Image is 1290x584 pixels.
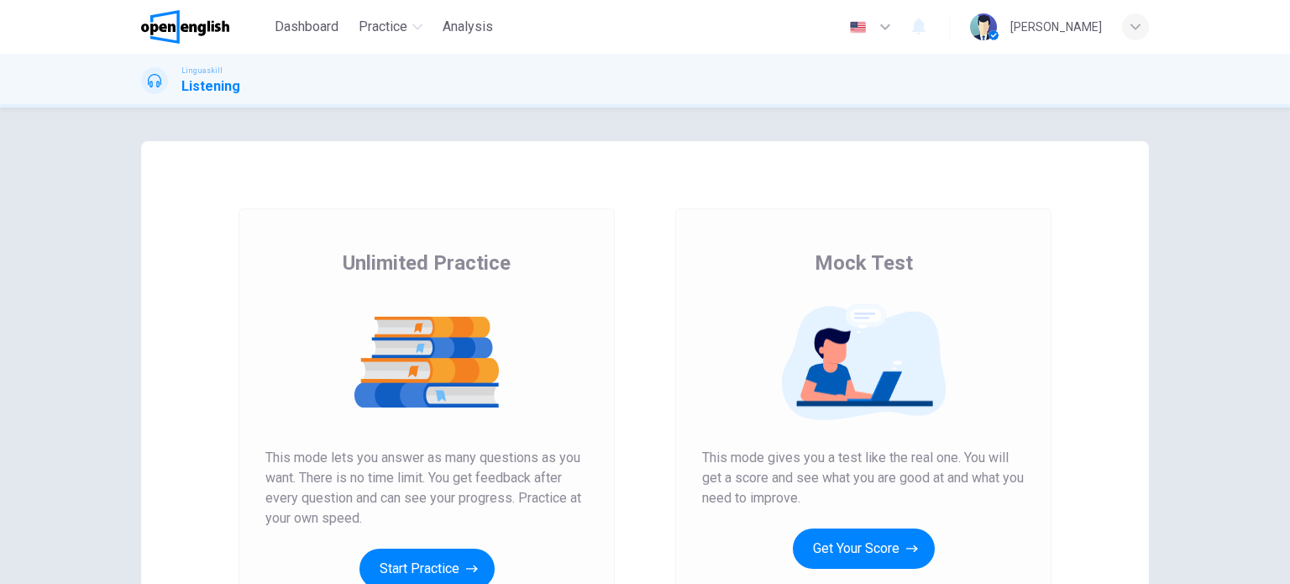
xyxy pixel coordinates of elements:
span: Practice [359,17,407,37]
span: Unlimited Practice [343,250,511,276]
span: Dashboard [275,17,338,37]
button: Get Your Score [793,529,935,569]
img: Profile picture [970,13,997,40]
button: Practice [352,12,429,42]
span: Linguaskill [181,65,223,76]
a: OpenEnglish logo [141,10,268,44]
button: Dashboard [268,12,345,42]
span: Analysis [443,17,493,37]
span: This mode gives you a test like the real one. You will get a score and see what you are good at a... [702,448,1025,508]
img: en [847,21,868,34]
img: OpenEnglish logo [141,10,229,44]
button: Analysis [436,12,500,42]
span: This mode lets you answer as many questions as you want. There is no time limit. You get feedback... [265,448,588,529]
span: Mock Test [815,250,913,276]
div: [PERSON_NAME] [1010,17,1102,37]
h1: Listening [181,76,240,97]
